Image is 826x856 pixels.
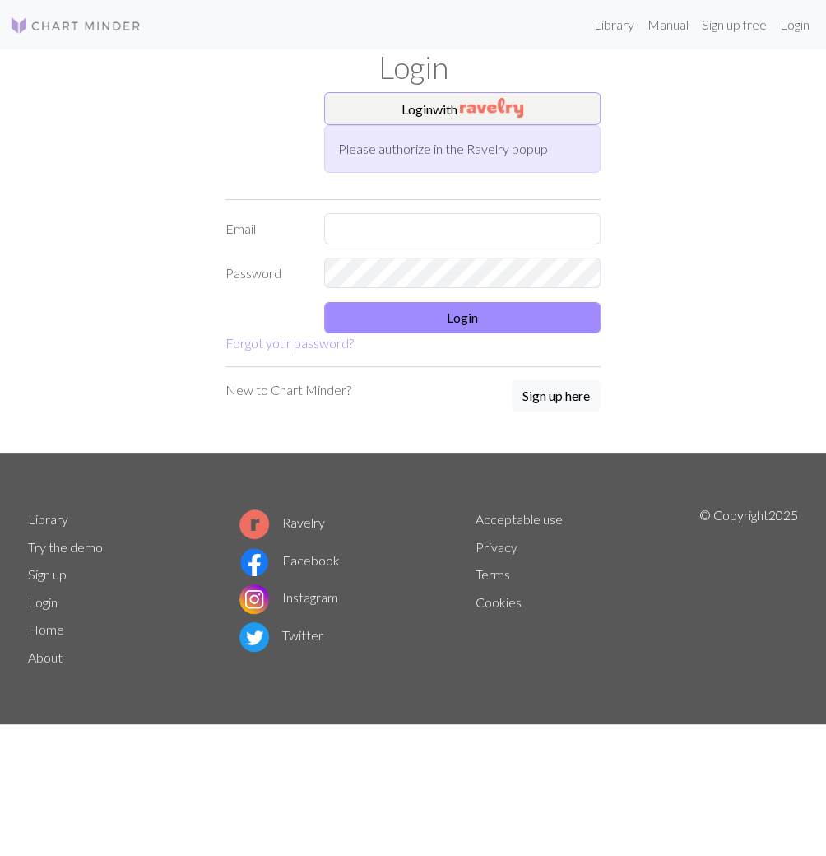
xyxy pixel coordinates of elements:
h1: Login [18,49,808,86]
a: Library [587,8,641,41]
img: Ravelry logo [239,509,269,539]
button: Login [324,302,601,333]
a: Instagram [239,589,338,605]
button: Sign up here [512,380,601,412]
p: © Copyright 2025 [699,505,798,672]
button: Loginwith [324,92,601,125]
a: Sign up free [695,8,773,41]
a: Forgot your password? [225,335,354,351]
label: Password [216,258,314,289]
a: Cookies [476,594,522,610]
a: Privacy [476,539,517,555]
a: About [28,649,63,665]
a: Manual [641,8,695,41]
a: Login [28,594,58,610]
img: Facebook logo [239,547,269,577]
a: Ravelry [239,514,325,530]
a: Twitter [239,627,323,643]
a: Login [773,8,816,41]
p: New to Chart Minder? [225,380,351,400]
a: Terms [476,566,510,582]
a: Acceptable use [476,511,563,527]
img: Instagram logo [239,584,269,614]
img: Logo [10,16,142,35]
img: Ravelry [460,98,523,118]
a: Library [28,511,68,527]
a: Sign up here [512,380,601,413]
a: Sign up [28,566,67,582]
a: Home [28,621,64,637]
a: Facebook [239,552,340,568]
div: Please authorize in the Ravelry popup [324,125,601,173]
a: Try the demo [28,539,103,555]
label: Email [216,213,314,244]
img: Twitter logo [239,622,269,652]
